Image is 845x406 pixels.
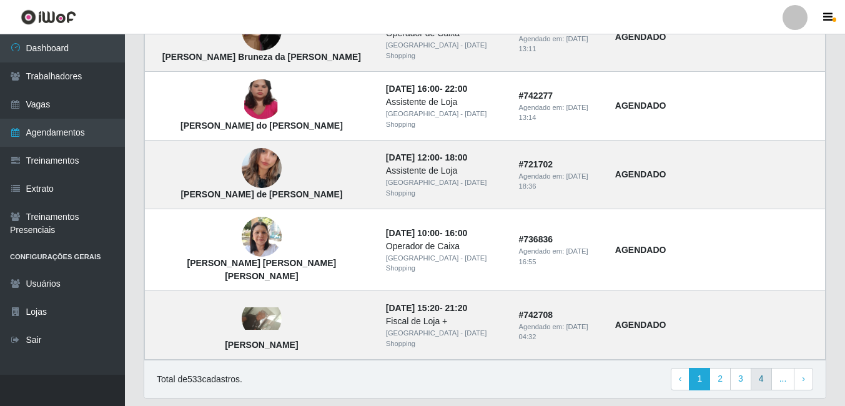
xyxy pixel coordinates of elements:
strong: [PERSON_NAME] de [PERSON_NAME] [180,189,342,199]
div: [GEOGRAPHIC_DATA] - [DATE] Shopping [386,328,504,349]
div: Agendado em: [519,322,600,343]
time: 18:00 [445,152,467,162]
time: 21:20 [445,303,467,313]
div: Operador de Caixa [386,240,504,253]
strong: AGENDADO [615,245,666,255]
p: Total de 533 cadastros. [157,373,242,386]
strong: AGENDADO [615,32,666,42]
time: [DATE] 16:00 [386,84,440,94]
div: Fiscal de Loja + [386,315,504,328]
div: [GEOGRAPHIC_DATA] - [DATE] Shopping [386,40,504,61]
a: 4 [751,368,772,390]
time: 22:00 [445,84,467,94]
img: Francisco Antônio Temoteo Santiago [242,307,282,330]
strong: AGENDADO [615,169,666,179]
img: kamilla Hellen Ferreira de sa Miguel [242,132,282,204]
img: Ana Cláudia Santiago Mendes carneiro [242,210,282,264]
a: 1 [689,368,710,390]
strong: [PERSON_NAME] [PERSON_NAME] [PERSON_NAME] [187,258,336,281]
span: ‹ [679,374,682,384]
div: Agendado em: [519,171,600,192]
time: 16:00 [445,228,467,238]
span: › [802,374,805,384]
strong: # 721702 [519,159,553,169]
img: Juliana Sousa do Nascimento [242,55,282,144]
img: CoreUI Logo [21,9,76,25]
time: [DATE] 12:00 [386,152,440,162]
strong: [PERSON_NAME] [225,340,298,350]
strong: - [386,84,467,94]
div: Assistente de Loja [386,96,504,109]
strong: [PERSON_NAME] do [PERSON_NAME] [180,121,343,131]
strong: - [386,303,467,313]
strong: - [386,152,467,162]
div: [GEOGRAPHIC_DATA] - [DATE] Shopping [386,109,504,130]
div: Agendado em: [519,246,600,267]
div: [GEOGRAPHIC_DATA] - [DATE] Shopping [386,177,504,199]
div: [GEOGRAPHIC_DATA] - [DATE] Shopping [386,253,504,274]
strong: AGENDADO [615,320,666,330]
a: ... [771,368,795,390]
div: Assistente de Loja [386,164,504,177]
strong: AGENDADO [615,101,666,111]
a: Next [794,368,813,390]
strong: # 742708 [519,310,553,320]
strong: [PERSON_NAME] Bruneza da [PERSON_NAME] [162,52,361,62]
nav: pagination [671,368,813,390]
strong: # 736836 [519,234,553,244]
time: [DATE] 15:20 [386,303,440,313]
a: 3 [730,368,751,390]
strong: - [386,228,467,238]
strong: # 742277 [519,91,553,101]
div: Agendado em: [519,102,600,124]
a: Previous [671,368,690,390]
time: [DATE] 16:55 [519,247,588,265]
time: [DATE] 10:00 [386,228,440,238]
a: 2 [709,368,731,390]
div: Agendado em: [519,34,600,55]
